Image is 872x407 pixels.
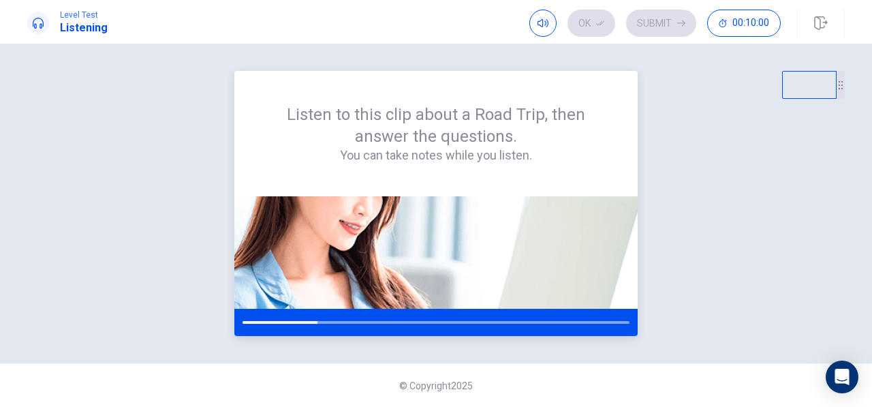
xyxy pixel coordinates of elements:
[267,147,605,164] h4: You can take notes while you listen.
[826,361,858,393] div: Open Intercom Messenger
[267,104,605,164] div: Listen to this clip about a Road Trip, then answer the questions.
[234,196,638,309] img: passage image
[707,10,781,37] button: 00:10:00
[399,380,473,391] span: © Copyright 2025
[60,20,108,36] h1: Listening
[60,10,108,20] span: Level Test
[732,18,769,29] span: 00:10:00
